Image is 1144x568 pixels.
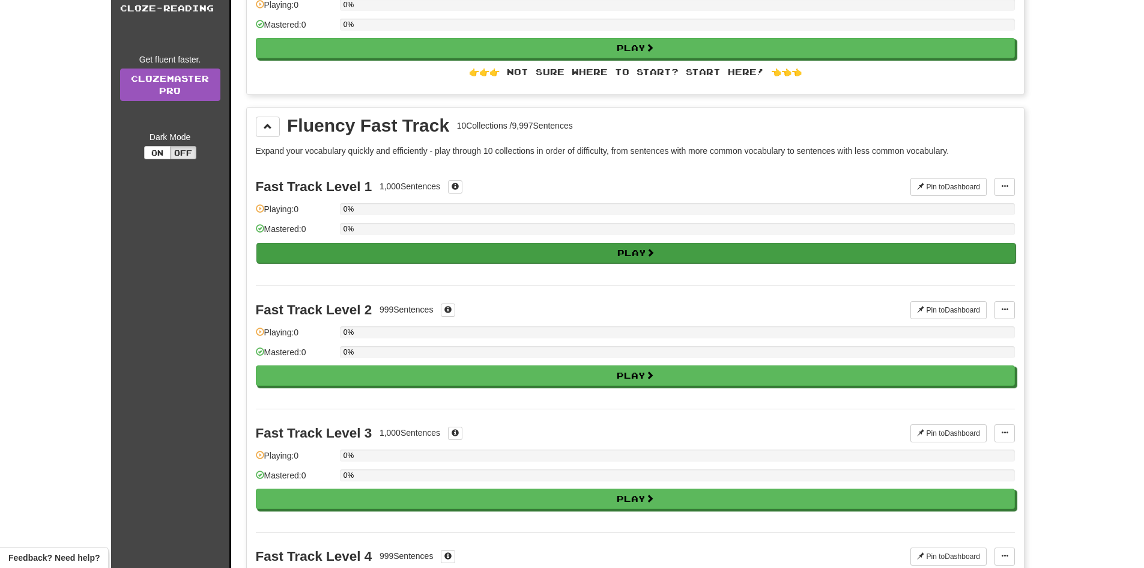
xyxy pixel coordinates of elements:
button: Play [256,489,1015,509]
div: Playing: 0 [256,326,334,346]
div: Fast Track Level 3 [256,426,372,441]
button: Pin toDashboard [910,178,987,196]
div: Playing: 0 [256,203,334,223]
p: Expand your vocabulary quickly and efficiently - play through 10 collections in order of difficul... [256,145,1015,157]
button: Off [170,146,196,159]
button: On [144,146,171,159]
button: Play [256,38,1015,58]
button: Play [256,243,1015,263]
div: Mastered: 0 [256,469,334,489]
div: 999 Sentences [380,550,434,562]
button: Pin toDashboard [910,424,987,442]
div: Fast Track Level 4 [256,549,372,564]
div: Fluency Fast Track [287,117,449,135]
span: Open feedback widget [8,552,100,564]
div: Get fluent faster. [120,53,220,66]
div: 10 Collections / 9,997 Sentences [457,120,573,132]
div: Mastered: 0 [256,223,334,243]
div: Fast Track Level 1 [256,179,372,194]
button: Pin toDashboard [910,548,987,566]
div: Mastered: 0 [256,19,334,38]
button: Play [256,365,1015,386]
div: Fast Track Level 2 [256,302,372,317]
button: Pin toDashboard [910,301,987,319]
div: Playing: 0 [256,450,334,469]
div: 👉👉👉 Not sure where to start? Start here! 👈👈👈 [256,66,1015,78]
div: 999 Sentences [380,304,434,316]
div: 1,000 Sentences [380,427,440,439]
div: Dark Mode [120,131,220,143]
a: ClozemasterPro [120,69,220,101]
div: Mastered: 0 [256,346,334,366]
div: 1,000 Sentences [380,180,440,192]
